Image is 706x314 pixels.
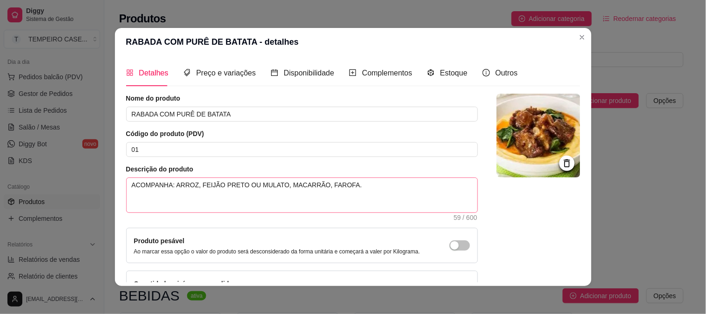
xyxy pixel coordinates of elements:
article: Código do produto (PDV) [126,129,478,138]
span: Complementos [362,69,412,77]
img: logo da loja [497,94,580,177]
article: Descrição do produto [126,164,478,174]
span: calendar [271,69,278,76]
input: Ex.: 123 [126,142,478,157]
header: RABADA COM PURÊ DE BATATA - detalhes [115,28,592,56]
span: appstore [126,69,134,76]
textarea: ACOMPANHA: ARROZ, FEIJÃO PRETO OU MULATO, MACARRÃO, FAROFA. [127,178,477,212]
span: plus-square [349,69,356,76]
span: Disponibilidade [284,69,335,77]
article: Nome do produto [126,94,478,103]
span: Preço e variações [196,69,256,77]
span: info-circle [483,69,490,76]
input: Ex.: Hamburguer de costela [126,107,478,122]
span: code-sandbox [427,69,435,76]
button: Close [575,30,590,45]
span: Estoque [440,69,468,77]
span: Detalhes [139,69,168,77]
span: tags [183,69,191,76]
span: Outros [496,69,518,77]
label: Quantidade miníma para pedido [134,280,233,287]
label: Produto pesável [134,237,185,245]
p: Ao marcar essa opção o valor do produto será desconsiderado da forma unitária e começará a valer ... [134,248,420,255]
